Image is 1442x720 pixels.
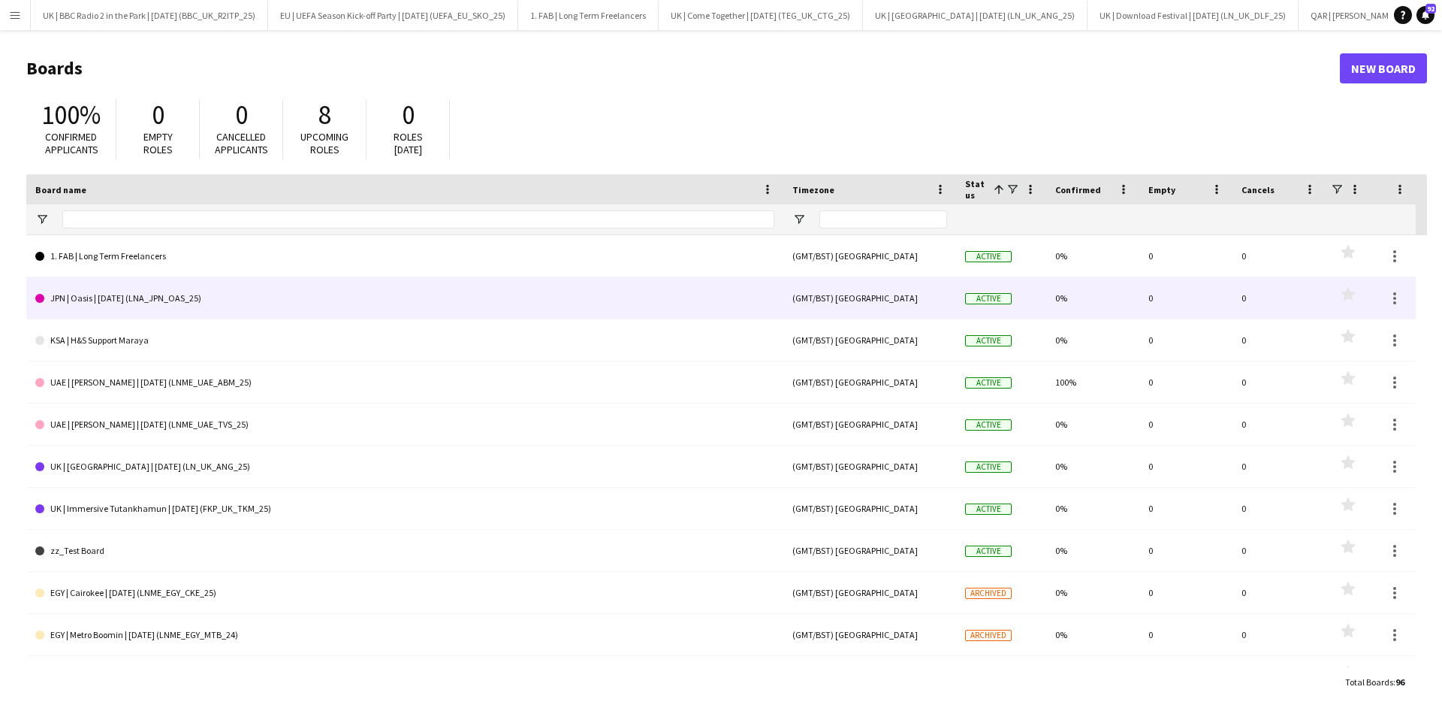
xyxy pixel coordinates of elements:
[235,98,248,132] span: 0
[62,210,774,228] input: Board name Filter Input
[1046,404,1139,445] div: 0%
[1046,362,1139,403] div: 100%
[1232,362,1326,403] div: 0
[965,546,1012,557] span: Active
[1046,614,1139,655] div: 0%
[1416,6,1434,24] a: 92
[1345,676,1393,688] span: Total Boards
[268,1,518,30] button: EU | UEFA Season Kick-off Party | [DATE] (UEFA_EU_SKO_25)
[965,588,1012,599] span: Archived
[792,184,834,195] span: Timezone
[783,235,956,277] div: (GMT/BST) [GEOGRAPHIC_DATA]
[1425,4,1436,14] span: 92
[35,572,774,614] a: EGY | Cairokee | [DATE] (LNME_EGY_CKE_25)
[318,98,331,132] span: 8
[1046,277,1139,319] div: 0%
[152,98,164,132] span: 0
[783,530,956,571] div: (GMT/BST) [GEOGRAPHIC_DATA]
[965,335,1012,346] span: Active
[1046,446,1139,487] div: 0%
[783,572,956,613] div: (GMT/BST) [GEOGRAPHIC_DATA]
[783,404,956,445] div: (GMT/BST) [GEOGRAPHIC_DATA]
[965,419,1012,431] span: Active
[35,614,774,656] a: EGY | Metro Boomin | [DATE] (LNME_EGY_MTB_24)
[41,98,101,132] span: 100%
[783,614,956,655] div: (GMT/BST) [GEOGRAPHIC_DATA]
[1046,656,1139,697] div: 0%
[783,362,956,403] div: (GMT/BST) [GEOGRAPHIC_DATA]
[35,446,774,488] a: UK | [GEOGRAPHIC_DATA] | [DATE] (LN_UK_ANG_25)
[1232,572,1326,613] div: 0
[35,488,774,530] a: UK | Immersive Tutankhamun | [DATE] (FKP_UK_TKM_25)
[819,210,947,228] input: Timezone Filter Input
[1232,530,1326,571] div: 0
[783,319,956,361] div: (GMT/BST) [GEOGRAPHIC_DATA]
[783,488,956,529] div: (GMT/BST) [GEOGRAPHIC_DATA]
[863,1,1088,30] button: UK | [GEOGRAPHIC_DATA] | [DATE] (LN_UK_ANG_25)
[1139,446,1232,487] div: 0
[1345,667,1404,697] div: :
[965,504,1012,515] span: Active
[1046,488,1139,529] div: 0%
[1046,572,1139,613] div: 0%
[1139,319,1232,361] div: 0
[1046,235,1139,277] div: 0%
[1139,656,1232,697] div: 0
[518,1,659,30] button: 1. FAB | Long Term Freelancers
[1139,404,1232,445] div: 0
[35,235,774,277] a: 1. FAB | Long Term Freelancers
[1241,184,1275,195] span: Cancels
[394,130,423,156] span: Roles [DATE]
[783,446,956,487] div: (GMT/BST) [GEOGRAPHIC_DATA]
[1232,404,1326,445] div: 0
[35,362,774,404] a: UAE | [PERSON_NAME] | [DATE] (LNME_UAE_ABM_25)
[965,251,1012,262] span: Active
[965,178,988,201] span: Status
[1139,530,1232,571] div: 0
[1232,656,1326,697] div: 0
[35,213,49,226] button: Open Filter Menu
[1088,1,1299,30] button: UK | Download Festival | [DATE] (LN_UK_DLF_25)
[45,130,98,156] span: Confirmed applicants
[215,130,268,156] span: Cancelled applicants
[402,98,415,132] span: 0
[1139,362,1232,403] div: 0
[965,461,1012,473] span: Active
[659,1,863,30] button: UK | Come Together | [DATE] (TEG_UK_CTG_25)
[1139,277,1232,319] div: 0
[1148,184,1175,195] span: Empty
[35,319,774,362] a: KSA | H&S Support Maraya
[1232,319,1326,361] div: 0
[1046,319,1139,361] div: 0%
[143,130,173,156] span: Empty roles
[31,1,268,30] button: UK | BBC Radio 2 in the Park | [DATE] (BBC_UK_R2ITP_25)
[26,57,1340,80] h1: Boards
[1046,530,1139,571] div: 0%
[35,184,86,195] span: Board name
[1139,614,1232,655] div: 0
[965,377,1012,389] span: Active
[1395,676,1404,688] span: 96
[1232,488,1326,529] div: 0
[783,656,956,697] div: (GMT/BST) [GEOGRAPHIC_DATA]
[1232,277,1326,319] div: 0
[965,630,1012,641] span: Archived
[1232,614,1326,655] div: 0
[965,293,1012,304] span: Active
[1139,235,1232,277] div: 0
[35,404,774,446] a: UAE | [PERSON_NAME] | [DATE] (LNME_UAE_TVS_25)
[1340,53,1427,83] a: New Board
[783,277,956,319] div: (GMT/BST) [GEOGRAPHIC_DATA]
[1139,488,1232,529] div: 0
[1232,446,1326,487] div: 0
[1232,235,1326,277] div: 0
[300,130,348,156] span: Upcoming roles
[1055,184,1101,195] span: Confirmed
[35,277,774,319] a: JPN | Oasis | [DATE] (LNA_JPN_OAS_25)
[35,530,774,572] a: zz_Test Board
[35,656,774,698] a: EGY | [PERSON_NAME] | [DATE] (LNME_EGY_MBL_25)
[1139,572,1232,613] div: 0
[792,213,806,226] button: Open Filter Menu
